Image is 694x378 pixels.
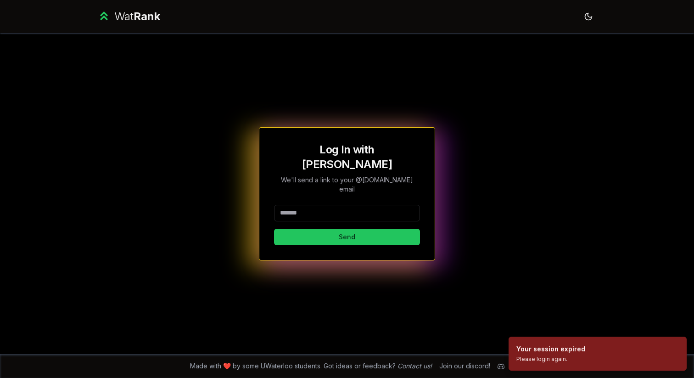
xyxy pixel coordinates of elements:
div: Your session expired [516,344,585,354]
div: Join our discord! [439,361,490,371]
span: Rank [134,10,160,23]
span: Made with ❤️ by some UWaterloo students. Got ideas or feedback? [190,361,432,371]
a: WatRank [97,9,160,24]
p: We'll send a link to your @[DOMAIN_NAME] email [274,175,420,194]
a: Contact us! [397,362,432,370]
div: Please login again. [516,355,585,363]
h1: Log In with [PERSON_NAME] [274,142,420,172]
div: Wat [114,9,160,24]
button: Send [274,229,420,245]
